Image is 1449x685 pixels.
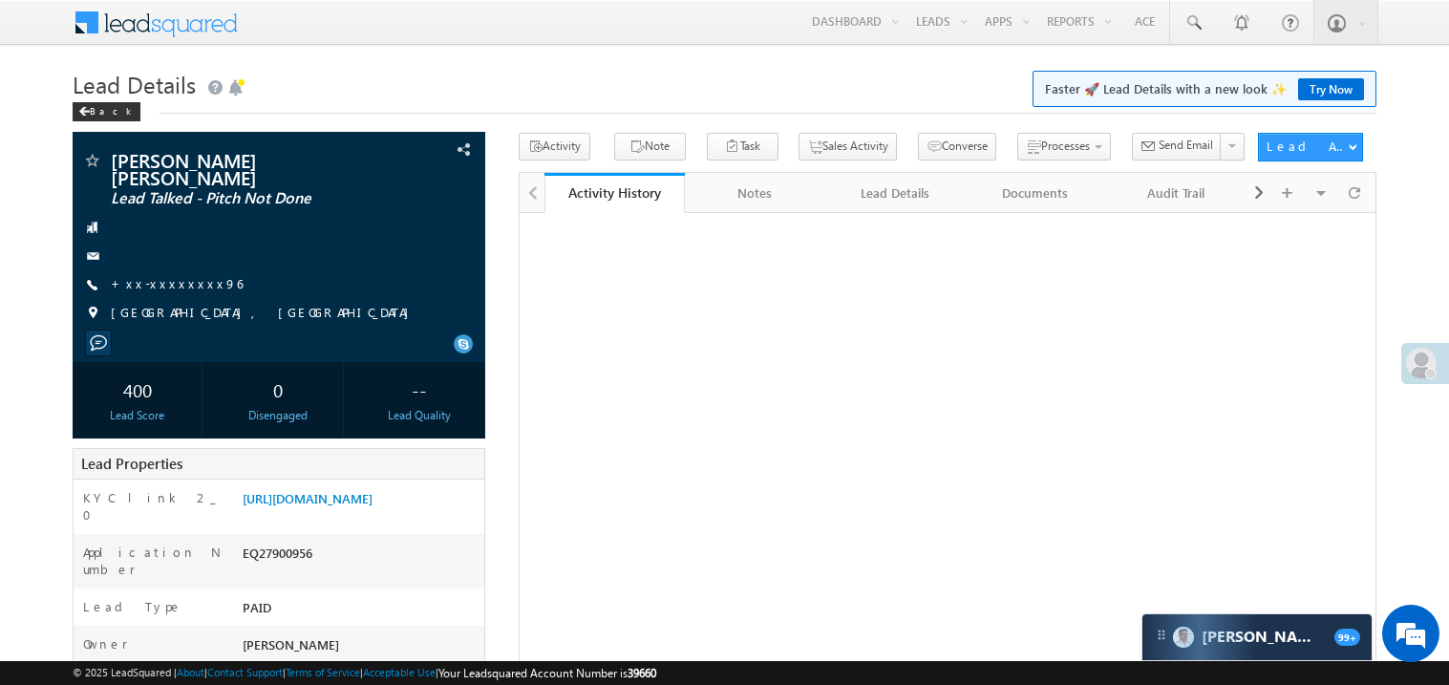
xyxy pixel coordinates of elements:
[1121,182,1229,204] div: Audit Trail
[707,133,778,161] button: Task
[1041,139,1090,153] span: Processes
[81,454,182,473] span: Lead Properties
[73,101,150,118] a: Back
[1334,629,1360,646] span: 99+
[73,69,196,99] span: Lead Details
[83,489,223,524] label: KYC link 2_0
[841,182,948,204] div: Lead Details
[981,182,1089,204] div: Documents
[111,151,367,185] span: [PERSON_NAME] [PERSON_NAME]
[559,183,671,202] div: Activity History
[177,666,204,678] a: About
[544,173,685,213] a: Activity History
[918,133,996,161] button: Converse
[825,173,966,213] a: Lead Details
[1258,133,1363,161] button: Lead Actions
[83,635,128,653] label: Owner
[966,173,1106,213] a: Documents
[1106,173,1247,213] a: Audit Trail
[1017,133,1111,161] button: Processes
[238,544,484,570] div: EQ27900956
[359,372,479,407] div: --
[238,598,484,625] div: PAID
[685,173,825,213] a: Notes
[207,666,283,678] a: Contact Support
[1141,613,1373,661] div: carter-dragCarter[PERSON_NAME]99+
[83,598,182,615] label: Lead Type
[1045,79,1364,98] span: Faster 🚀 Lead Details with a new look ✨
[243,636,339,653] span: [PERSON_NAME]
[614,133,686,161] button: Note
[1159,137,1213,154] span: Send Email
[438,666,656,680] span: Your Leadsquared Account Number is
[519,133,590,161] button: Activity
[286,666,360,678] a: Terms of Service
[73,102,140,121] div: Back
[628,666,656,680] span: 39660
[77,372,198,407] div: 400
[363,666,436,678] a: Acceptable Use
[111,275,243,291] a: +xx-xxxxxxxx96
[700,182,808,204] div: Notes
[218,372,338,407] div: 0
[1132,133,1222,161] button: Send Email
[1298,78,1364,100] a: Try Now
[243,490,373,506] a: [URL][DOMAIN_NAME]
[111,189,367,208] span: Lead Talked - Pitch Not Done
[799,133,897,161] button: Sales Activity
[111,304,418,323] span: [GEOGRAPHIC_DATA], [GEOGRAPHIC_DATA]
[359,407,479,424] div: Lead Quality
[77,407,198,424] div: Lead Score
[73,664,656,682] span: © 2025 LeadSquared | | | | |
[83,544,223,578] label: Application Number
[218,407,338,424] div: Disengaged
[1267,138,1348,155] div: Lead Actions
